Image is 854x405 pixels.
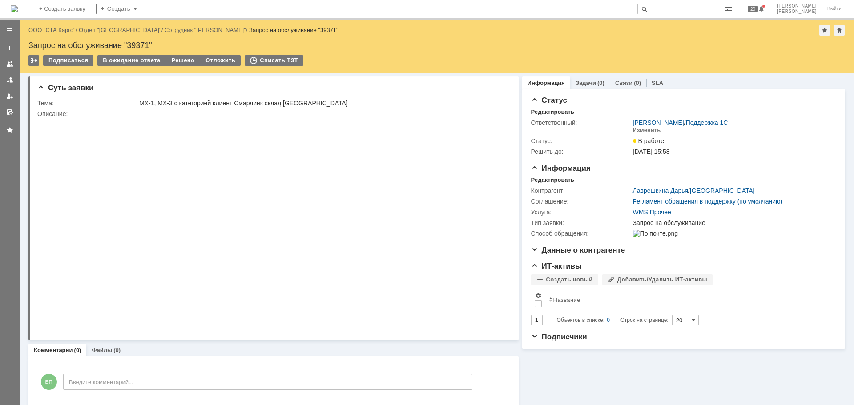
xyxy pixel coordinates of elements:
span: Информация [531,164,591,172]
span: ИТ-активы [531,262,582,270]
div: Тип заявки: [531,219,631,226]
div: (0) [634,80,641,86]
span: Настройки [535,292,542,299]
div: Добавить в избранное [819,25,830,36]
img: logo [11,5,18,12]
a: Сотрудник "[PERSON_NAME]" [165,27,246,33]
div: / [28,27,79,33]
div: / [633,187,755,194]
span: Расширенный поиск [725,4,734,12]
a: Мои заявки [3,89,17,103]
div: МХ-1, МХ-3 с категорией клиент Смарлинк склад [GEOGRAPHIC_DATA] [139,100,505,107]
div: Запрос на обслуживание [633,219,832,226]
div: 0 [607,315,610,325]
div: Запрос на обслуживание "39371" [249,27,338,33]
span: БП [41,374,57,390]
div: / [633,119,728,126]
span: [PERSON_NAME] [777,4,817,9]
span: Подписчики [531,333,587,341]
span: В работе [633,137,664,144]
a: Задачи [576,80,596,86]
div: Ответственный: [531,119,631,126]
a: Отдел "[GEOGRAPHIC_DATA]" [79,27,161,33]
a: Заявки в моей ответственности [3,73,17,87]
a: SLA [652,80,663,86]
div: / [79,27,165,33]
div: (0) [113,347,121,353]
a: Файлы [92,347,112,353]
div: Статус: [531,137,631,144]
a: Заявки на командах [3,57,17,71]
div: / [165,27,249,33]
div: Описание: [37,110,507,117]
a: Поддержка 1С [686,119,728,126]
a: Мои согласования [3,105,17,119]
a: Связи [615,80,632,86]
div: Соглашение: [531,198,631,205]
div: Редактировать [531,176,574,184]
a: ООО "СТА Карго" [28,27,76,33]
img: По почте.png [633,230,678,237]
div: Контрагент: [531,187,631,194]
span: [DATE] 15:58 [633,148,670,155]
div: Создать [96,4,141,14]
a: Перейти на домашнюю страницу [11,5,18,12]
a: [PERSON_NAME] [633,119,684,126]
div: Услуга: [531,209,631,216]
a: WMS Прочее [633,209,671,216]
span: Объектов в списке: [557,317,604,323]
div: Тема: [37,100,137,107]
span: [PERSON_NAME] [777,9,817,14]
div: Изменить [633,127,661,134]
a: [GEOGRAPHIC_DATA] [690,187,755,194]
span: Данные о контрагенте [531,246,625,254]
div: Решить до: [531,148,631,155]
a: Лаврешкина Дарья [633,187,689,194]
div: Запрос на обслуживание "39371" [28,41,845,50]
i: Строк на странице: [557,315,669,325]
a: Комментарии [34,347,73,353]
a: Информация [528,80,565,86]
div: Работа с массовостью [28,55,39,66]
span: Статус [531,96,567,104]
span: 20 [748,6,758,12]
div: (0) [597,80,604,86]
span: Суть заявки [37,84,93,92]
div: Сделать домашней страницей [834,25,845,36]
th: Название [545,289,829,311]
div: Название [553,297,580,303]
a: Создать заявку [3,41,17,55]
a: Регламент обращения в поддержку (по умолчанию) [633,198,783,205]
div: (0) [74,347,81,353]
div: Редактировать [531,108,574,116]
div: Способ обращения: [531,230,631,237]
